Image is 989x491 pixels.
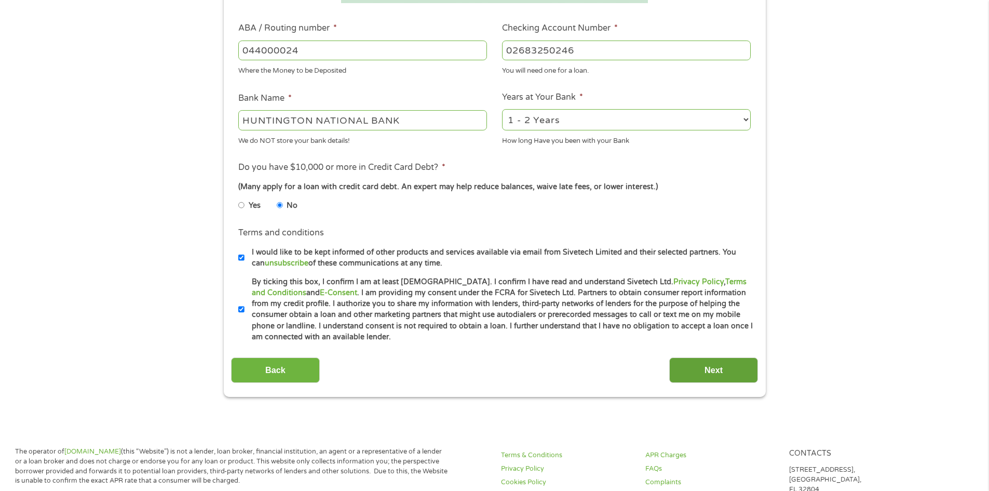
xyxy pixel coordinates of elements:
[238,132,487,146] div: We do NOT store your bank details!
[238,62,487,76] div: Where the Money to be Deposited
[502,41,751,60] input: 345634636
[287,200,297,211] label: No
[249,200,261,211] label: Yes
[245,247,754,269] label: I would like to be kept informed of other products and services available via email from Sivetech...
[238,41,487,60] input: 263177916
[320,288,357,297] a: E-Consent
[238,23,337,34] label: ABA / Routing number
[238,181,750,193] div: (Many apply for a loan with credit card debt. An expert may help reduce balances, waive late fees...
[502,92,583,103] label: Years at Your Bank
[502,23,618,34] label: Checking Account Number
[645,464,777,474] a: FAQs
[789,449,921,459] h4: Contacts
[502,62,751,76] div: You will need one for a loan.
[15,447,448,486] p: The operator of (this “Website”) is not a lender, loan broker, financial institution, an agent or...
[502,132,751,146] div: How long Have you been with your Bank
[501,477,633,487] a: Cookies Policy
[669,357,758,383] input: Next
[64,447,121,456] a: [DOMAIN_NAME]
[501,464,633,474] a: Privacy Policy
[245,276,754,343] label: By ticking this box, I confirm I am at least [DEMOGRAPHIC_DATA]. I confirm I have read and unders...
[238,162,445,173] label: Do you have $10,000 or more in Credit Card Debt?
[673,277,724,286] a: Privacy Policy
[645,477,777,487] a: Complaints
[252,277,747,297] a: Terms and Conditions
[238,228,324,238] label: Terms and conditions
[265,259,308,268] a: unsubscribe
[231,357,320,383] input: Back
[645,450,777,460] a: APR Charges
[238,93,292,104] label: Bank Name
[501,450,633,460] a: Terms & Conditions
